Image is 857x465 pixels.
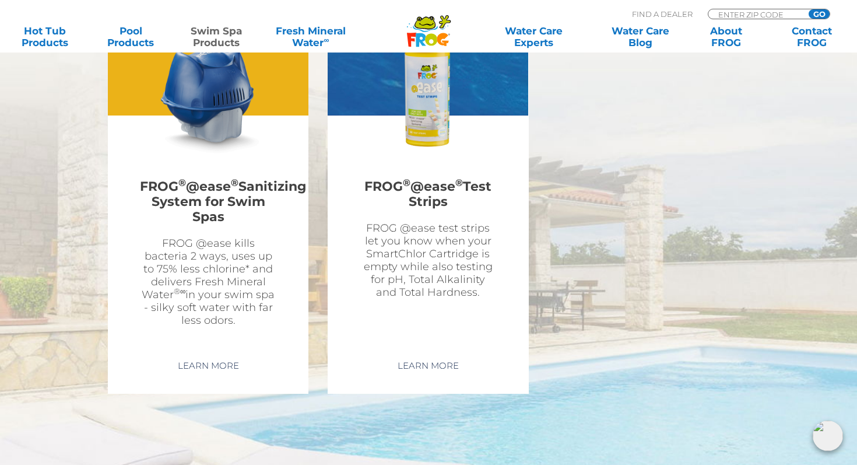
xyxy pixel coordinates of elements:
[12,25,78,48] a: Hot TubProducts
[360,173,496,216] h2: FROG @ease Test Strips
[183,25,250,48] a: Swim SpaProducts
[607,25,673,48] a: Water CareBlog
[324,36,329,44] sup: ∞
[717,9,796,19] input: Zip Code Form
[174,287,186,296] sup: ®∞
[360,222,496,299] p: FROG @ease test strips let you know when your SmartChlor Cartridge is empty while also testing fo...
[809,9,830,19] input: GO
[231,177,238,188] sup: ®
[779,25,845,48] a: ContactFROG
[455,177,463,188] sup: ®
[693,25,759,48] a: AboutFROG
[178,177,186,188] sup: ®
[141,26,276,161] img: Related Products Thumbnail
[164,355,252,376] a: Learn More
[480,25,588,48] a: Water CareExperts
[384,355,472,376] a: Learn More
[813,421,843,451] img: openIcon
[269,25,352,48] a: Fresh MineralWater∞
[140,237,276,327] p: FROG @ease kills bacteria 2 ways, uses up to 75% less chlorine* and delivers Fresh Mineral Water ...
[632,9,693,19] p: Find A Dealer
[97,25,164,48] a: PoolProducts
[140,173,276,231] h2: FROG @ease Sanitizing System for Swim Spas
[360,26,496,161] img: Related Products Thumbnail
[403,177,410,188] sup: ®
